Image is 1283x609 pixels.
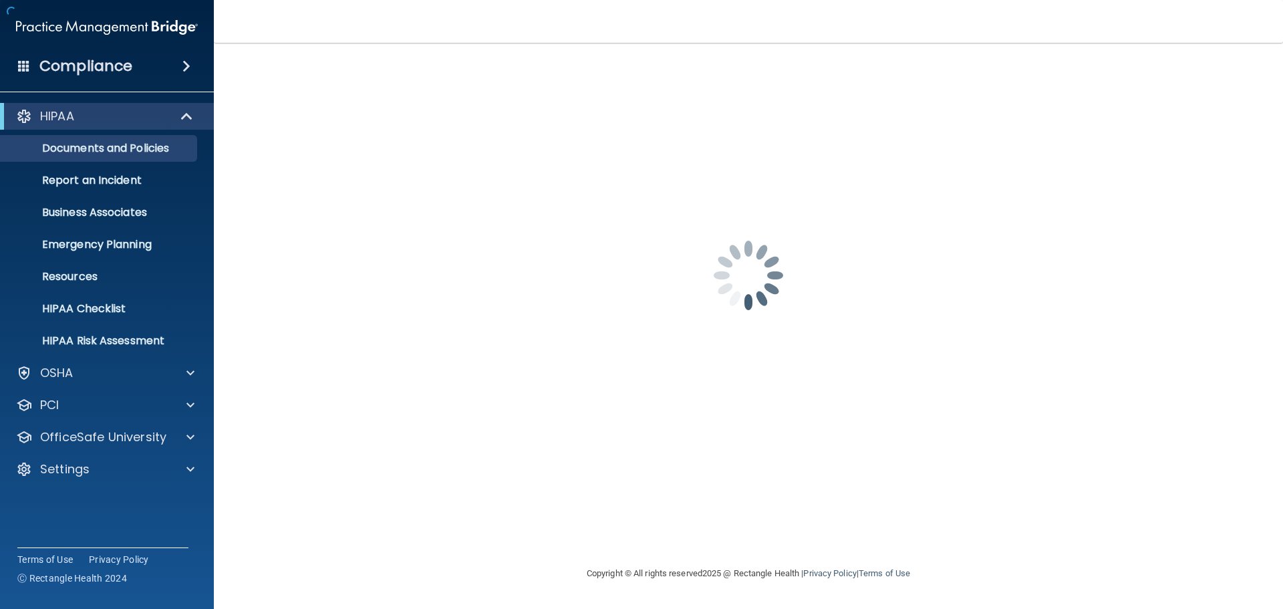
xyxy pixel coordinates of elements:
img: spinner.e123f6fc.gif [682,209,815,342]
p: Business Associates [9,206,191,219]
p: Emergency Planning [9,238,191,251]
p: HIPAA Checklist [9,302,191,316]
a: OfficeSafe University [16,429,194,445]
a: OSHA [16,365,194,381]
p: OSHA [40,365,74,381]
span: Ⓒ Rectangle Health 2024 [17,572,127,585]
p: Settings [40,461,90,477]
p: HIPAA [40,108,74,124]
div: Copyright © All rights reserved 2025 @ Rectangle Health | | [505,552,992,595]
p: HIPAA Risk Assessment [9,334,191,348]
p: Report an Incident [9,174,191,187]
a: Privacy Policy [89,553,149,566]
p: OfficeSafe University [40,429,166,445]
a: Privacy Policy [803,568,856,578]
a: Settings [16,461,194,477]
p: PCI [40,397,59,413]
img: PMB logo [16,14,198,41]
a: HIPAA [16,108,194,124]
a: Terms of Use [17,553,73,566]
a: PCI [16,397,194,413]
p: Documents and Policies [9,142,191,155]
a: Terms of Use [859,568,910,578]
h4: Compliance [39,57,132,76]
p: Resources [9,270,191,283]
